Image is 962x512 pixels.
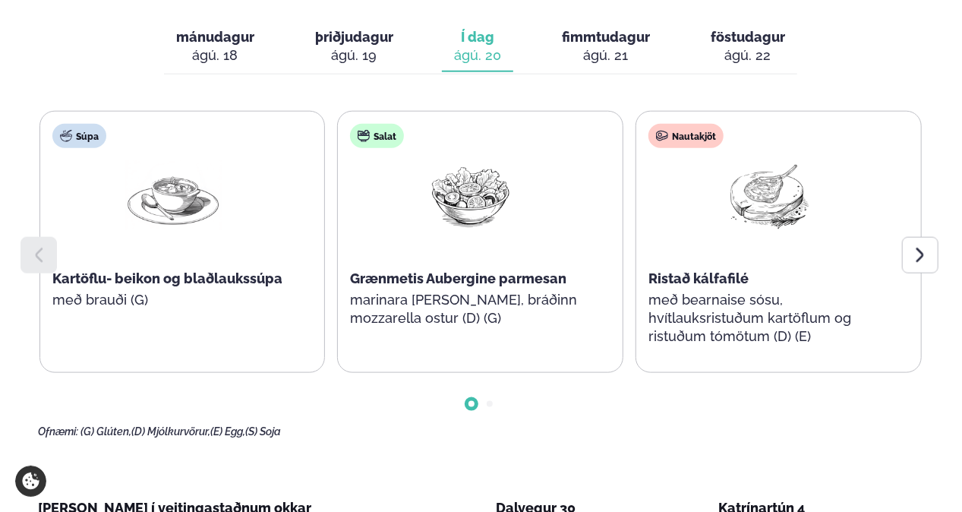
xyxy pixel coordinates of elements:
[52,124,106,148] div: Súpa
[176,46,254,65] div: ágú. 18
[38,425,78,438] span: Ofnæmi:
[487,401,493,407] span: Go to slide 2
[562,46,650,65] div: ágú. 21
[164,22,267,72] button: mánudagur ágú. 18
[648,291,890,346] p: með bearnaise sósu, hvítlauksristuðum kartöflum og ristuðum tómötum (D) (E)
[442,22,513,72] button: Í dag ágú. 20
[562,29,650,45] span: fimmtudagur
[245,425,281,438] span: (S) Soja
[176,29,254,45] span: mánudagur
[711,46,785,65] div: ágú. 22
[80,425,131,438] span: (G) Glúten,
[315,46,393,65] div: ágú. 19
[468,401,475,407] span: Go to slide 1
[52,291,294,309] p: með brauði (G)
[131,425,210,438] span: (D) Mjólkurvörur,
[125,160,222,231] img: Soup.png
[550,22,662,72] button: fimmtudagur ágú. 21
[210,425,245,438] span: (E) Egg,
[303,22,405,72] button: þriðjudagur ágú. 19
[699,22,797,72] button: föstudagur ágú. 22
[350,124,404,148] div: Salat
[656,130,668,142] img: beef.svg
[648,124,724,148] div: Nautakjöt
[52,270,282,286] span: Kartöflu- beikon og blaðlaukssúpa
[60,130,72,142] img: soup.svg
[721,160,818,231] img: Lamb-Meat.png
[711,29,785,45] span: föstudagur
[15,466,46,497] a: Cookie settings
[350,291,591,327] p: marinara [PERSON_NAME], bráðinn mozzarella ostur (D) (G)
[454,28,501,46] span: Í dag
[454,46,501,65] div: ágú. 20
[422,160,519,231] img: Salad.png
[358,130,370,142] img: salad.svg
[648,270,749,286] span: Ristað kálfafilé
[315,29,393,45] span: þriðjudagur
[350,270,566,286] span: Grænmetis Aubergine parmesan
